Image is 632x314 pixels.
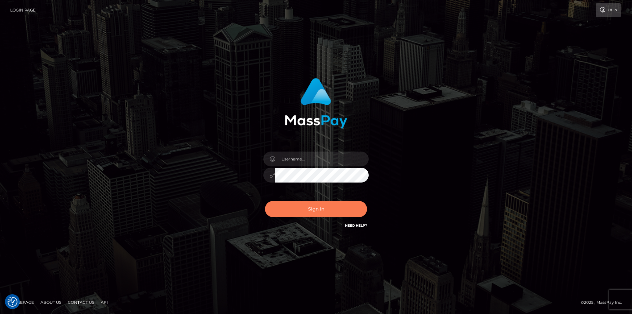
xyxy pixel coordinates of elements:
[345,223,367,228] a: Need Help?
[7,297,37,307] a: Homepage
[10,3,36,17] a: Login Page
[265,201,367,217] button: Sign in
[38,297,64,307] a: About Us
[581,299,627,306] div: © 2025 , MassPay Inc.
[285,78,347,128] img: MassPay Login
[8,297,17,307] button: Consent Preferences
[275,152,369,166] input: Username...
[8,297,17,307] img: Revisit consent button
[65,297,97,307] a: Contact Us
[98,297,111,307] a: API
[596,3,621,17] a: Login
